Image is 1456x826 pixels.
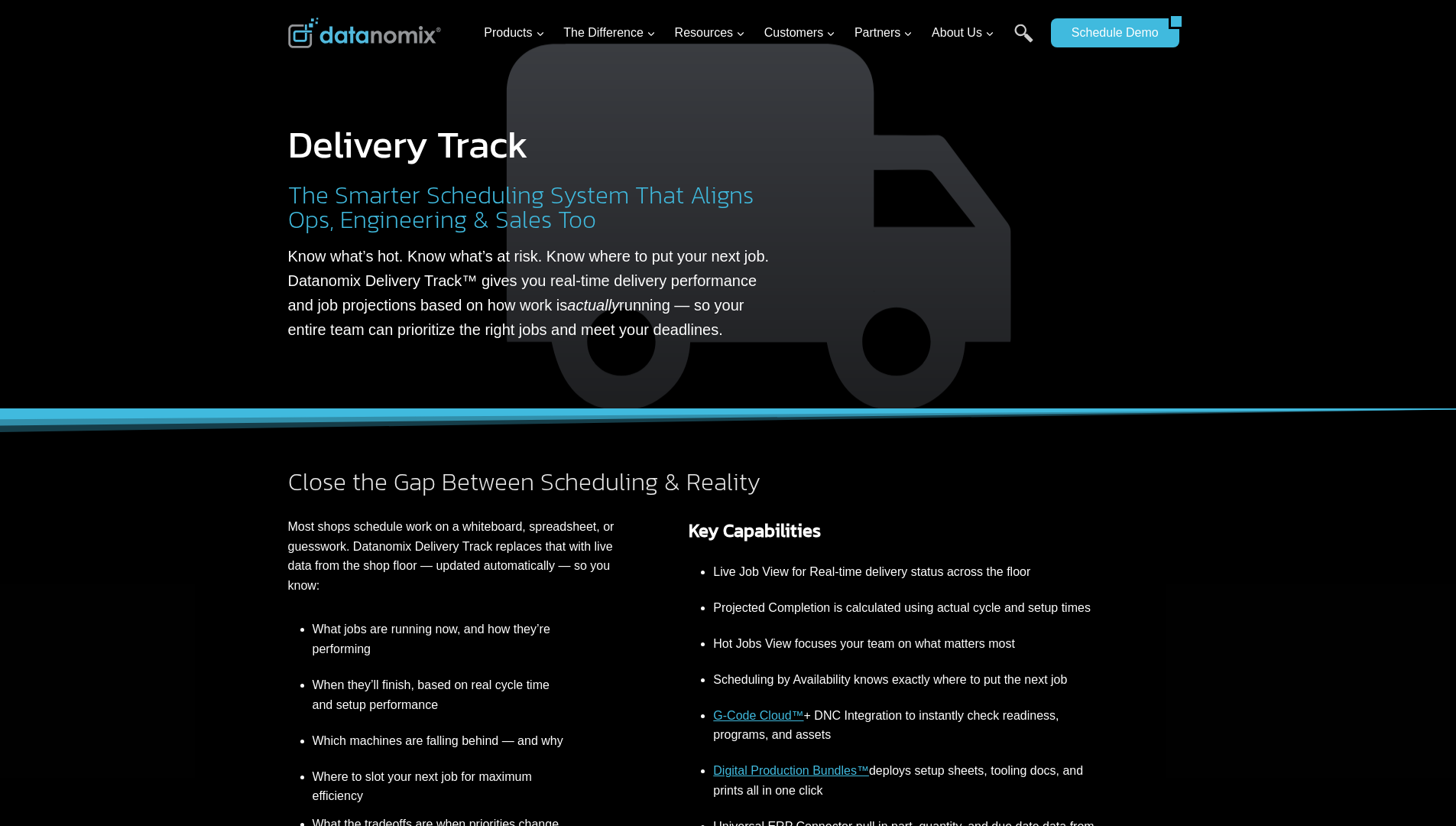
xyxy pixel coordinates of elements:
em: actually [567,297,619,314]
li: + DNC Integration to instantly check readiness, programs, and assets [713,698,1106,753]
a: Schedule Demo [1051,18,1169,47]
li: deploys setup sheets, tooling docs, and prints all in one click [713,753,1106,809]
span: Resources [675,23,745,43]
a: Search [1014,24,1033,58]
span: Customers [764,23,835,43]
h1: Delivery Track [288,125,781,164]
li: Scheduling by Availability knows exactly where to put the next job [713,662,1106,698]
h2: The Smarter Scheduling System That Aligns Ops, Engineering & Sales Too [288,183,781,232]
span: The Difference [563,23,656,43]
li: Which machines are falling behind — and why [313,723,566,759]
li: When they’ll finish, based on real cycle time and setup performance [313,667,566,723]
p: Most shops schedule work on a whiteboard, spreadsheet, or guesswork. Datanomix Delivery Track rep... [288,517,628,595]
li: Live Job View for Real-time delivery status across the floor [713,554,1106,590]
a: G-Code Cloud™ [713,709,803,722]
nav: Primary Navigation [478,8,1043,58]
li: Projected Completion is calculated using actual cycle and setup times [713,590,1106,626]
p: Know what’s hot. Know what’s at risk. Know where to put your next job. Datanomix Delivery Track™ ... [288,244,781,342]
span: Products [484,23,544,43]
img: Datanomix [288,18,441,48]
li: What jobs are running now, and how they’re performing [313,619,566,667]
h2: Close the Gap Between Scheduling & Reality [288,470,1132,494]
a: Digital Production Bundles™ [713,764,869,777]
li: Where to slot your next job for maximum efficiency [313,759,566,815]
h3: Key Capabilities [689,517,1168,545]
span: Partners [854,23,913,43]
span: About Us [932,23,994,43]
li: Hot Jobs View focuses your team on what matters most [713,626,1106,662]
